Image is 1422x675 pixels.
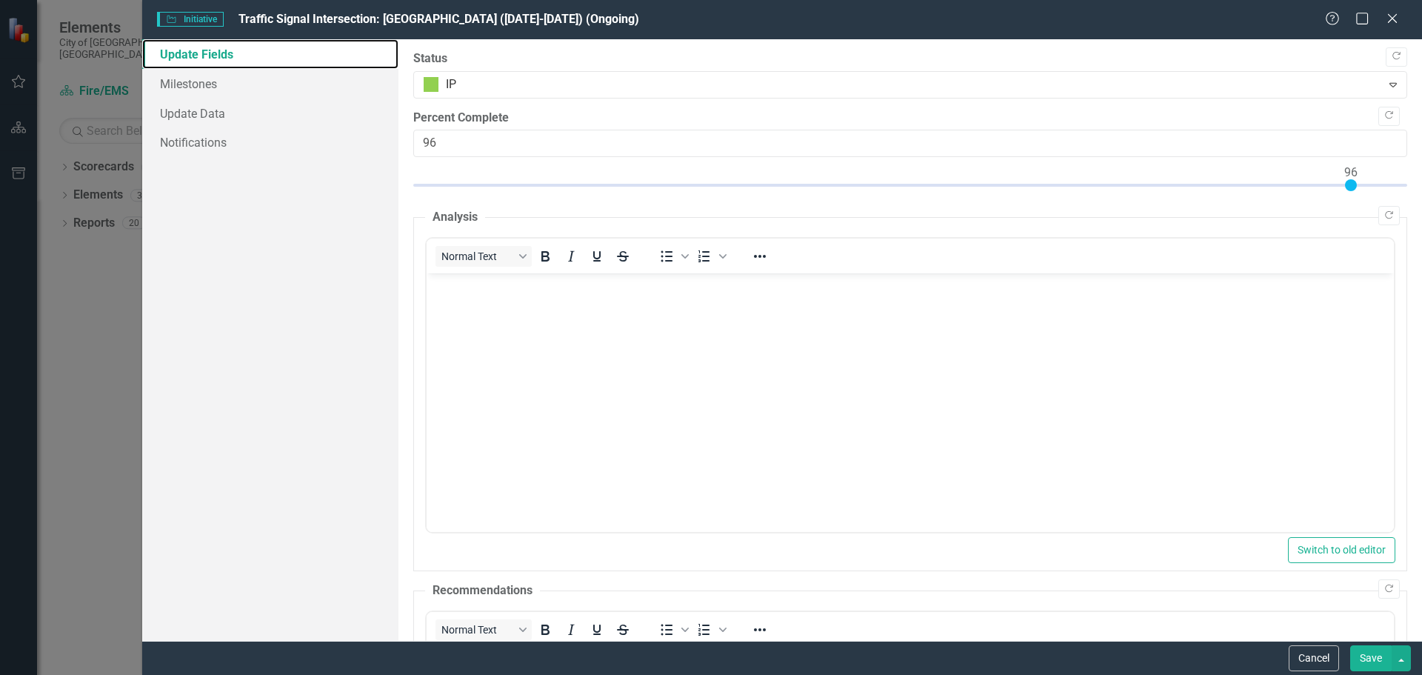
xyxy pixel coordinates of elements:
button: Italic [558,619,584,640]
button: Bold [533,619,558,640]
a: Milestones [142,69,398,99]
button: Cancel [1289,645,1339,671]
button: Italic [558,246,584,267]
legend: Recommendations [425,582,540,599]
button: Underline [584,246,610,267]
div: Numbered list [692,246,729,267]
button: Underline [584,619,610,640]
label: Percent Complete [413,110,1407,127]
iframe: Rich Text Area [427,273,1394,532]
button: Bold [533,246,558,267]
button: Reveal or hide additional toolbar items [747,246,772,267]
a: Notifications [142,127,398,157]
label: Status [413,50,1407,67]
legend: Analysis [425,209,485,226]
div: Bullet list [654,619,691,640]
button: Block Normal Text [435,246,532,267]
button: Strikethrough [610,246,635,267]
span: Traffic Signal Intersection: [GEOGRAPHIC_DATA] ([DATE]-[DATE]) (Ongoing) [238,12,639,26]
button: Save [1350,645,1392,671]
a: Update Fields [142,39,398,69]
button: Switch to old editor [1288,537,1395,563]
button: Strikethrough [610,619,635,640]
span: Initiative [157,12,224,27]
div: Bullet list [654,246,691,267]
div: Numbered list [692,619,729,640]
button: Reveal or hide additional toolbar items [747,619,772,640]
span: Normal Text [441,250,514,262]
span: Normal Text [441,624,514,636]
button: Block Normal Text [435,619,532,640]
a: Update Data [142,99,398,128]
